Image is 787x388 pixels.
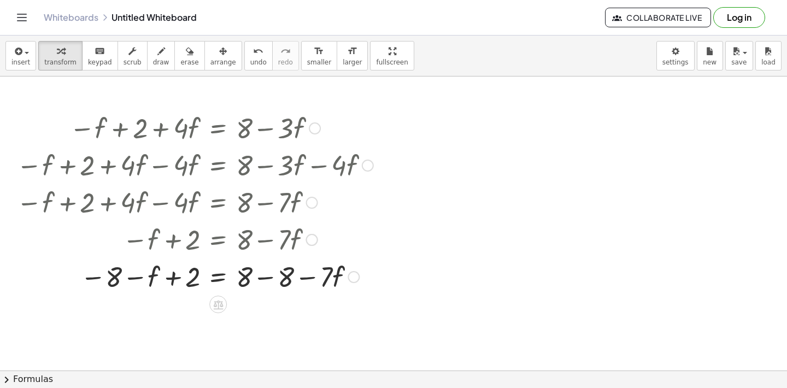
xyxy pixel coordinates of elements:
[5,41,36,70] button: insert
[174,41,204,70] button: erase
[209,296,227,313] div: Apply the same math to both sides of the equation
[118,41,148,70] button: scrub
[337,41,368,70] button: format_sizelarger
[180,58,198,66] span: erase
[44,58,77,66] span: transform
[147,41,175,70] button: draw
[82,41,118,70] button: keyboardkeypad
[38,41,83,70] button: transform
[124,58,142,66] span: scrub
[307,58,331,66] span: smaller
[301,41,337,70] button: format_sizesmaller
[761,58,776,66] span: load
[244,41,273,70] button: undoundo
[755,41,782,70] button: load
[731,58,747,66] span: save
[95,45,105,58] i: keyboard
[250,58,267,66] span: undo
[343,58,362,66] span: larger
[88,58,112,66] span: keypad
[204,41,242,70] button: arrange
[347,45,357,58] i: format_size
[253,45,263,58] i: undo
[697,41,723,70] button: new
[278,58,293,66] span: redo
[725,41,753,70] button: save
[314,45,324,58] i: format_size
[370,41,414,70] button: fullscreen
[662,58,689,66] span: settings
[605,8,711,27] button: Collaborate Live
[210,58,236,66] span: arrange
[713,7,765,28] button: Log in
[280,45,291,58] i: redo
[272,41,299,70] button: redoredo
[13,9,31,26] button: Toggle navigation
[703,58,716,66] span: new
[153,58,169,66] span: draw
[44,12,98,23] a: Whiteboards
[376,58,408,66] span: fullscreen
[11,58,30,66] span: insert
[614,13,702,22] span: Collaborate Live
[656,41,695,70] button: settings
